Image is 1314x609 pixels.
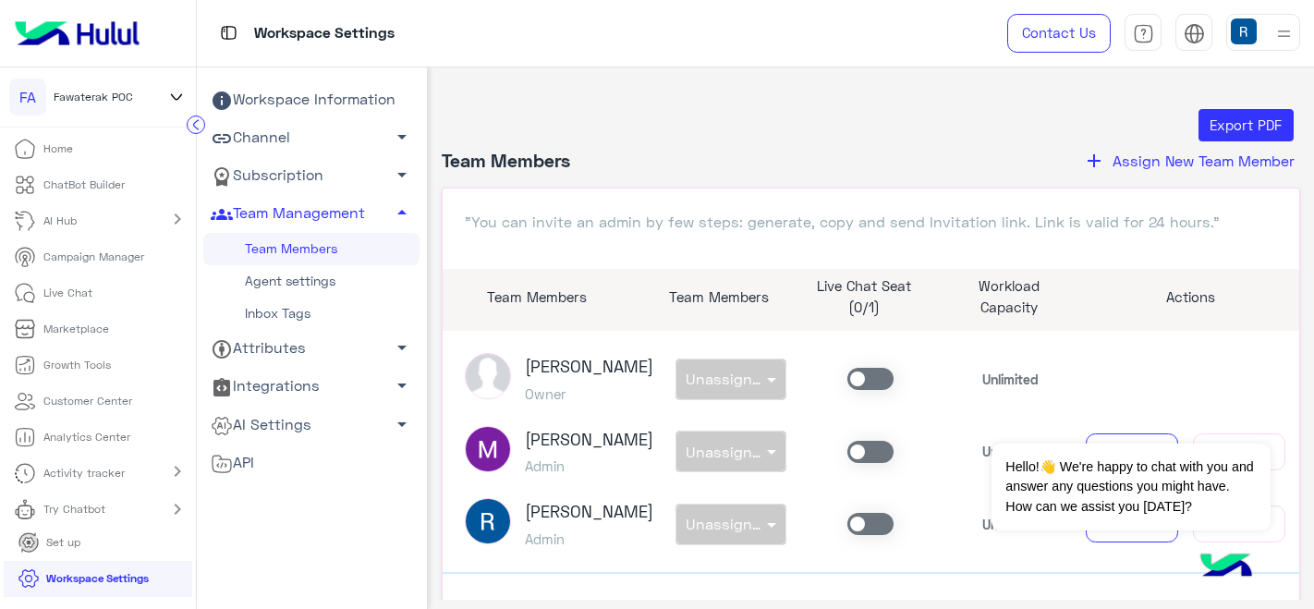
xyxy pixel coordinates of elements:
h5: Admin [525,530,653,547]
i: add [1083,150,1105,172]
p: Workspace Settings [46,570,149,587]
p: Unlimited [982,515,1039,534]
button: Export PDF [1198,109,1294,142]
span: API [211,451,254,475]
span: arrow_drop_down [391,374,413,396]
a: Team Members [203,233,420,265]
p: Actions [1095,286,1285,308]
img: ACg8ocLda9S1SCvSr9VZ3JuqfRZCF8keLUnoALKb60wZ1a7xKw44Jw=s96-c [465,426,511,472]
p: Analytics Center [43,429,130,445]
a: Inbox Tags [203,298,420,330]
a: Attributes [203,330,420,368]
img: picture [465,353,511,399]
span: arrow_drop_down [391,126,413,148]
p: Campaign Manager [43,249,144,265]
span: Assign New Team Member [1113,152,1295,169]
p: Team Members [443,286,633,308]
a: tab [1125,14,1162,53]
p: "You can invite an admin by few steps: generate, copy and send Invitation link. Link is valid for... [465,211,1277,233]
h5: Admin [525,457,653,474]
img: profile [1272,22,1296,45]
a: Team Management [203,195,420,233]
p: Unlimited [982,370,1039,389]
h3: [PERSON_NAME] [525,502,653,522]
p: (0/1) [805,297,922,318]
h4: Team Members [442,149,570,173]
span: arrow_drop_up [391,201,413,224]
p: Live Chat [43,285,92,301]
a: Set up [4,525,95,561]
p: Set up [46,534,80,551]
span: arrow_drop_down [391,164,413,186]
img: tab [1184,23,1205,44]
a: Contact Us [1007,14,1111,53]
p: AI Hub [43,213,77,229]
div: FA [9,79,46,116]
p: ChatBot Builder [43,177,125,193]
p: Home [43,140,73,157]
p: Activity tracker [43,465,125,481]
p: Unlimited [982,442,1039,461]
p: Try Chatbot [43,501,105,518]
p: Live Chat Seat [805,275,922,297]
span: arrow_drop_down [391,413,413,435]
span: Hello!👋 We're happy to chat with you and answer any questions you might have. How can we assist y... [992,444,1270,530]
a: Subscription [203,157,420,195]
a: API [203,444,420,481]
mat-icon: chevron_right [166,460,189,482]
mat-icon: chevron_right [166,208,189,230]
h5: Owner [525,385,653,402]
a: Channel [203,119,420,157]
mat-icon: chevron_right [166,498,189,520]
span: Export PDF [1210,116,1282,133]
p: Marketplace [43,321,109,337]
a: Agent settings [203,265,420,298]
p: Workspace Settings [254,21,395,46]
img: hulul-logo.png [1194,535,1259,600]
p: Workload Capacity [950,275,1067,317]
img: tab [1133,23,1154,44]
h3: [PERSON_NAME] [525,357,653,377]
span: arrow_drop_down [391,336,413,359]
a: Integrations [203,368,420,406]
span: Fawaterak POC [54,89,133,105]
p: Growth Tools [43,357,111,373]
img: ACg8ocI4_vjfrICaLy8SSSQeZOf5nXJPC9Av_j-2xf3lPvPSjQMktg=s96-c [465,498,511,544]
a: Workspace Settings [4,561,164,597]
a: Workspace Information [203,81,420,119]
img: Logo [7,14,147,53]
a: AI Settings [203,406,420,444]
h3: [PERSON_NAME] [525,430,653,450]
img: tab [217,21,240,44]
button: addAssign New Team Member [1077,149,1300,173]
img: userImage [1231,18,1257,44]
p: Team Members [660,286,777,308]
p: Customer Center [43,393,132,409]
